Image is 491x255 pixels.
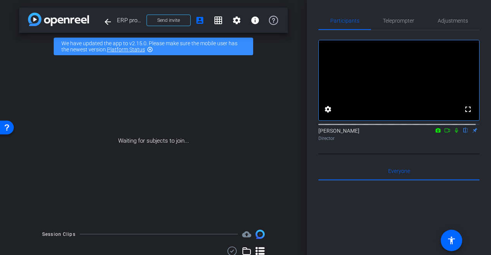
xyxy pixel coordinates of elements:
span: Participants [330,18,359,23]
button: Send invite [147,15,191,26]
span: Everyone [388,168,410,174]
div: Waiting for subjects to join... [19,60,288,222]
mat-icon: flip [461,127,470,133]
span: Destinations for your clips [242,230,251,239]
mat-icon: cloud_upload [242,230,251,239]
span: Teleprompter [383,18,414,23]
mat-icon: settings [323,105,333,114]
img: app-logo [28,13,89,26]
div: We have updated the app to v2.15.0. Please make sure the mobile user has the newest version. [54,38,253,55]
div: Session Clips [42,230,76,238]
span: Adjustments [438,18,468,23]
mat-icon: arrow_back [103,17,112,26]
a: Platform Status [107,46,145,53]
div: Director [318,135,479,142]
mat-icon: highlight_off [147,46,153,53]
mat-icon: settings [232,16,241,25]
span: ERP project - [PERSON_NAME] [117,13,142,28]
mat-icon: accessibility [447,236,456,245]
mat-icon: grid_on [214,16,223,25]
mat-icon: info [250,16,260,25]
mat-icon: account_box [195,16,204,25]
div: [PERSON_NAME] [318,127,479,142]
mat-icon: fullscreen [463,105,473,114]
img: Session clips [255,230,265,239]
span: Send invite [157,17,180,23]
